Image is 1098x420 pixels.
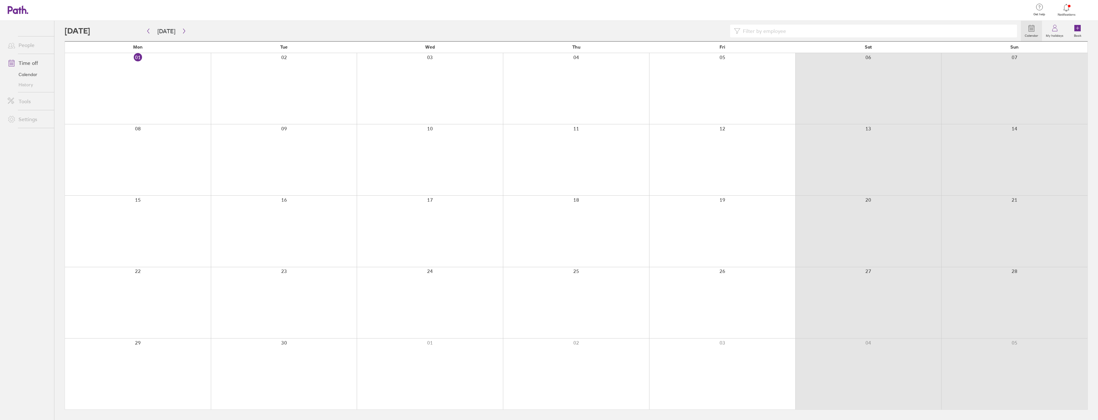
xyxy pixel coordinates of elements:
[1029,12,1050,16] span: Get help
[3,57,54,69] a: Time off
[1042,21,1067,41] a: My holidays
[1056,13,1077,17] span: Notifications
[1021,32,1042,38] label: Calendar
[425,44,435,50] span: Wed
[1010,44,1019,50] span: Sun
[1067,21,1088,41] a: Book
[152,26,180,36] button: [DATE]
[3,113,54,126] a: Settings
[3,80,54,90] a: History
[1042,32,1067,38] label: My holidays
[572,44,580,50] span: Thu
[1021,21,1042,41] a: Calendar
[3,39,54,51] a: People
[133,44,143,50] span: Mon
[865,44,872,50] span: Sat
[3,69,54,80] a: Calendar
[3,95,54,108] a: Tools
[1070,32,1085,38] label: Book
[740,25,1013,37] input: Filter by employee
[280,44,288,50] span: Tue
[1056,3,1077,17] a: Notifications
[720,44,725,50] span: Fri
